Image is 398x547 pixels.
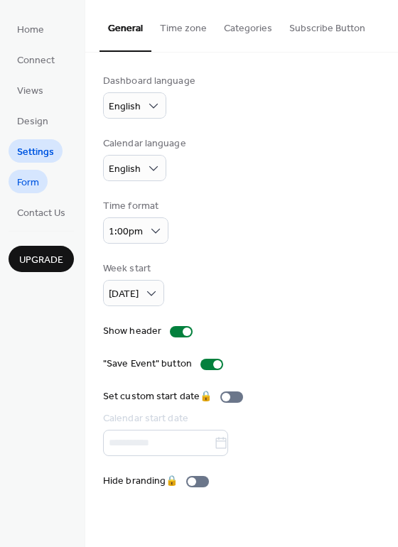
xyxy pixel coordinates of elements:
[9,139,63,163] a: Settings
[109,160,141,179] span: English
[9,200,74,224] a: Contact Us
[9,17,53,40] a: Home
[9,48,63,71] a: Connect
[103,357,192,372] div: "Save Event" button
[17,206,65,221] span: Contact Us
[103,74,195,89] div: Dashboard language
[109,285,139,304] span: [DATE]
[103,324,161,339] div: Show header
[17,23,44,38] span: Home
[9,170,48,193] a: Form
[109,222,143,242] span: 1:00pm
[19,253,63,268] span: Upgrade
[17,53,55,68] span: Connect
[9,246,74,272] button: Upgrade
[17,145,54,160] span: Settings
[103,261,161,276] div: Week start
[17,84,43,99] span: Views
[9,78,52,102] a: Views
[9,109,57,132] a: Design
[17,175,39,190] span: Form
[103,199,166,214] div: Time format
[17,114,48,129] span: Design
[109,97,141,117] span: English
[103,136,186,151] div: Calendar language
